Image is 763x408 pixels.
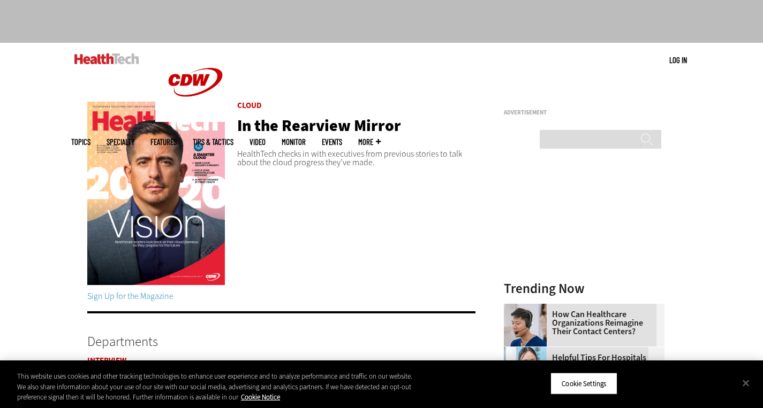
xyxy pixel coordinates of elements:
[193,138,233,146] a: Tips & Tactics
[504,304,552,312] a: Healthcare contact center
[241,392,280,402] a: More information about your privacy
[504,304,547,347] img: Healthcare contact center
[155,113,236,125] a: CDW
[504,310,658,336] a: How Can Healthcare Organizations Reimagine Their Contact Centers?
[358,138,381,146] span: More
[504,347,547,390] img: Doctor using phone to dictate to tablet
[87,290,173,302] a: Sign Up for the Magazine
[322,138,342,146] a: Events
[504,347,552,356] a: Doctor using phone to dictate to tablet
[550,372,617,395] button: Cookie Settings
[237,102,475,167] div: HealthTech checks in with executives from previous stories to talk about the cloud progress they’...
[669,55,687,66] div: User menu
[87,355,126,366] a: Interview
[155,43,236,122] img: Home
[150,138,177,146] a: Features
[734,371,758,395] button: Close
[504,353,658,379] a: Helpful Tips for Hospitals When Implementing Microsoft Dragon Copilot
[17,371,420,403] div: This website uses cookies and other tracking technologies to enhance user experience and to analy...
[250,138,266,146] a: Video
[74,53,139,64] img: Home
[504,120,664,253] iframe: advertisement
[87,311,476,348] h3: Departments
[107,138,134,146] span: Specialty
[282,138,306,146] a: MonITor
[669,55,687,65] a: Log in
[504,282,664,295] h3: Trending Now
[71,138,90,146] span: Topics
[87,102,225,285] img: HLTECH_Q125_C1_Cover.jpg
